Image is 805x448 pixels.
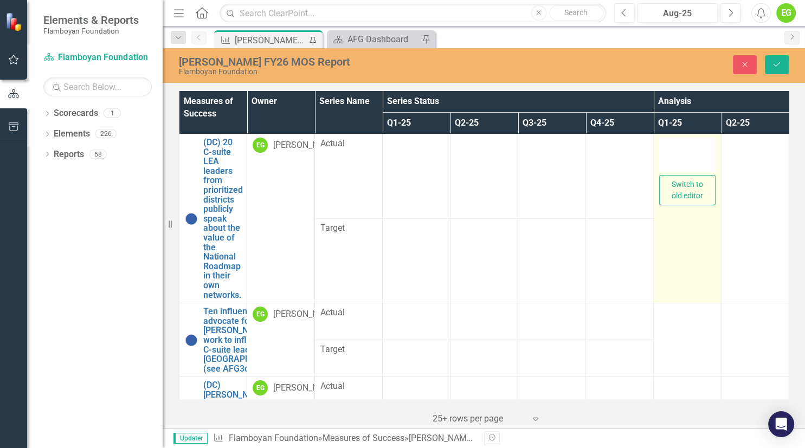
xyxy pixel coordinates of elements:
[659,175,716,205] button: Switch to old editor
[173,433,208,444] span: Updater
[203,307,287,373] a: Ten influencers advocate for [PERSON_NAME]’s work to influence the C-suite leaders in [GEOGRAPHIC...
[213,432,475,445] div: » »
[54,107,98,120] a: Scorecards
[330,33,419,46] a: AFG Dashboard
[235,34,306,47] div: [PERSON_NAME] FY26 MOS Report
[185,212,198,225] img: No Information
[768,411,794,437] div: Open Intercom Messenger
[95,129,117,139] div: 226
[104,109,121,118] div: 1
[43,51,152,64] a: Flamboyan Foundation
[347,33,419,46] div: AFG Dashboard
[220,4,606,23] input: Search ClearPoint...
[320,307,377,319] span: Actual
[776,3,796,23] button: EG
[320,222,377,235] span: Target
[273,382,338,394] div: [PERSON_NAME]
[179,68,516,76] div: Flamboyan Foundation
[320,138,377,150] span: Actual
[564,8,588,17] span: Search
[253,380,268,395] div: EG
[273,139,338,152] div: [PERSON_NAME]
[408,433,544,443] div: [PERSON_NAME] FY26 MOS Report
[185,334,198,347] img: No Information
[89,150,107,159] div: 68
[43,27,139,35] small: Flamboyan Foundation
[549,5,603,21] button: Search
[54,128,90,140] a: Elements
[322,433,404,443] a: Measures of Success
[253,138,268,153] div: EG
[203,138,243,300] a: (DC) 20 C-suite LEA leaders from prioritized districts publicly speak about the value of the Nati...
[228,433,318,443] a: Flamboyan Foundation
[54,148,84,161] a: Reports
[5,12,24,31] img: ClearPoint Strategy
[637,3,718,23] button: Aug-25
[253,307,268,322] div: EG
[43,14,139,27] span: Elements & Reports
[273,308,338,321] div: [PERSON_NAME]
[320,380,377,393] span: Actual
[43,77,152,96] input: Search Below...
[320,343,377,356] span: Target
[641,7,714,20] div: Aug-25
[179,56,516,68] div: [PERSON_NAME] FY26 MOS Report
